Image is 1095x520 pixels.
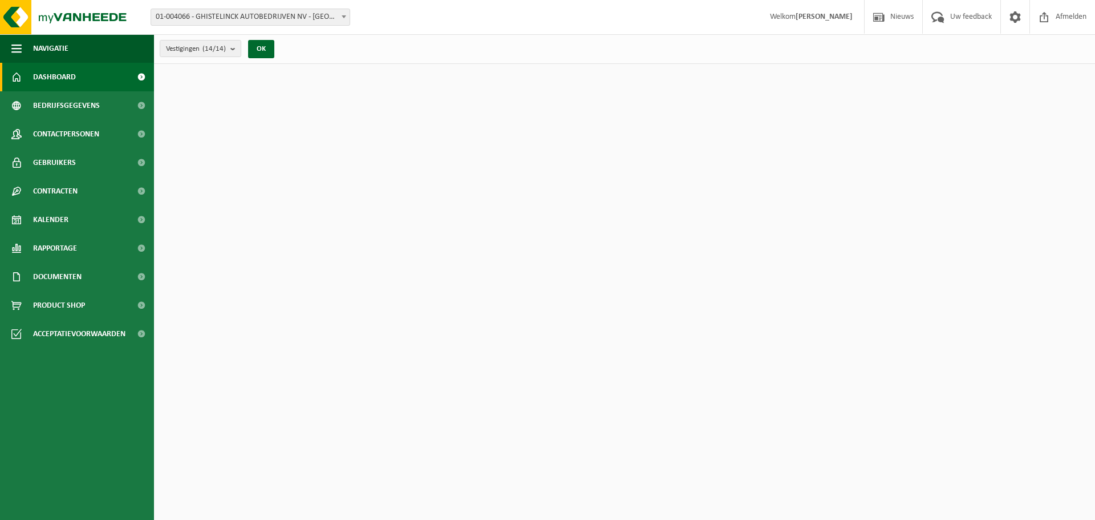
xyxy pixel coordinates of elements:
button: OK [248,40,274,58]
button: Vestigingen(14/14) [160,40,241,57]
span: Rapportage [33,234,77,263]
span: 01-004066 - GHISTELINCK AUTOBEDRIJVEN NV - WAREGEM [151,9,350,25]
span: Dashboard [33,63,76,91]
span: Gebruikers [33,148,76,177]
span: Kalender [33,205,68,234]
span: Contactpersonen [33,120,99,148]
span: Bedrijfsgegevens [33,91,100,120]
count: (14/14) [202,45,226,53]
span: Acceptatievoorwaarden [33,320,125,348]
span: Contracten [33,177,78,205]
span: Product Shop [33,291,85,320]
span: 01-004066 - GHISTELINCK AUTOBEDRIJVEN NV - WAREGEM [151,9,350,26]
span: Vestigingen [166,41,226,58]
span: Navigatie [33,34,68,63]
strong: [PERSON_NAME] [796,13,853,21]
span: Documenten [33,263,82,291]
